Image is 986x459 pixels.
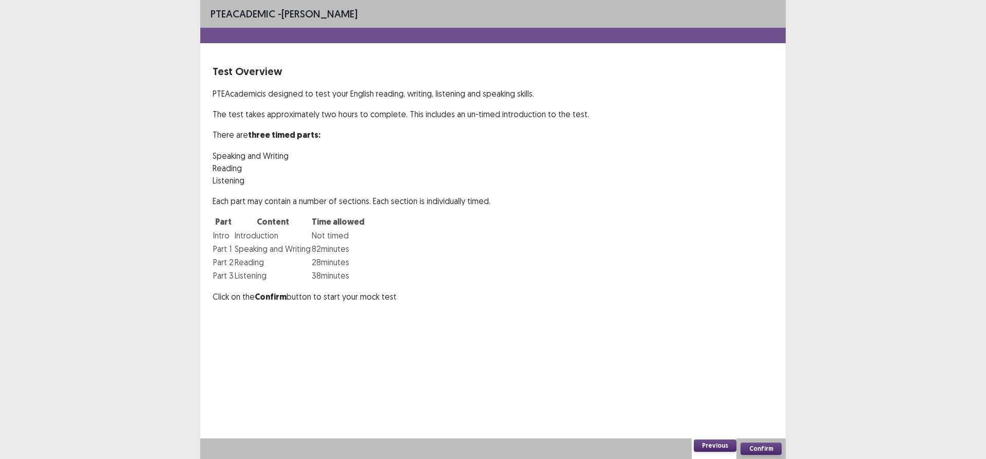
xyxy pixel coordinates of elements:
td: Introduction [234,229,311,242]
p: Listening [213,174,773,187]
td: Reading [234,255,311,269]
p: Click on the button to start your mock test [213,290,773,303]
span: PTE academic [211,7,275,20]
strong: Confirm [255,291,287,302]
p: PTE Academic is designed to test your English reading, writing, listening and speaking skills. [213,87,773,100]
button: Previous [694,439,736,452]
td: Intro [213,229,234,242]
th: Content [234,215,311,229]
td: Part 2 [213,255,234,269]
td: Speaking and Writing [234,242,311,255]
strong: three timed parts: [248,130,320,140]
p: Test Overview [213,64,773,79]
p: - [PERSON_NAME] [211,6,357,22]
td: Part 1 [213,242,234,255]
th: Part [213,215,234,229]
p: There are [213,128,773,141]
td: 28 minutes [311,255,365,269]
td: Not timed [311,229,365,242]
p: Reading [213,162,773,174]
p: The test takes approximately two hours to complete. This includes an un-timed introduction to the... [213,108,773,120]
p: Speaking and Writing [213,150,773,162]
td: Listening [234,269,311,282]
p: Each part may contain a number of sections. Each section is individually timed. [213,195,773,207]
td: 82 minutes [311,242,365,255]
td: Part 3 [213,269,234,282]
button: Confirm [741,443,782,455]
th: Time allowed [311,215,365,229]
td: 38 minutes [311,269,365,282]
